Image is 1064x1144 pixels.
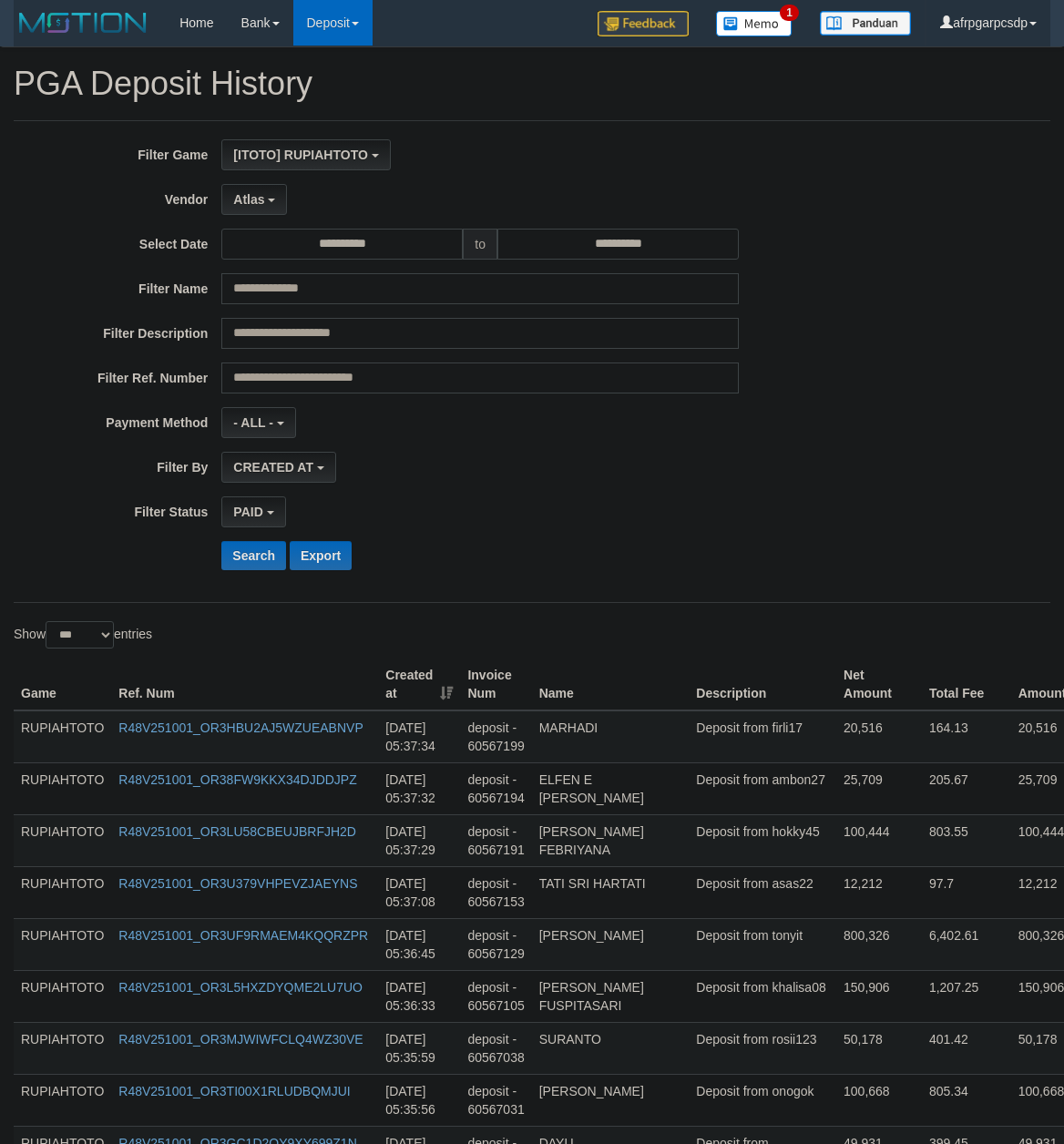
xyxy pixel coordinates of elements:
[532,710,690,763] td: MARHADI
[532,1074,690,1126] td: [PERSON_NAME]
[922,814,1011,866] td: 803.55
[378,866,460,918] td: [DATE] 05:37:08
[118,772,356,787] a: R48V251001_OR38FW9KKX34DJDDJPZ
[532,970,690,1022] td: [PERSON_NAME] FUSPITASARI
[532,659,690,710] th: Name
[922,762,1011,814] td: 205.67
[233,148,368,162] span: [ITOTO] RUPIAHTOTO
[532,762,690,814] td: ELFEN E [PERSON_NAME]
[689,1074,836,1126] td: Deposit from onogok
[111,659,378,710] th: Ref. Num
[532,814,690,866] td: [PERSON_NAME] FEBRIYANA
[221,407,295,438] button: - ALL -
[922,1022,1011,1074] td: 401.42
[233,415,273,430] span: - ALL -
[378,1022,460,1074] td: [DATE] 05:35:59
[820,11,911,36] img: panduan.png
[378,659,460,710] th: Created at: activate to sort column ascending
[922,659,1011,710] th: Total Fee
[689,918,836,970] td: Deposit from tonyit
[14,9,152,36] img: MOTION_logo.png
[118,1084,350,1098] a: R48V251001_OR3TI00X1RLUDBQMJUI
[221,184,287,215] button: Atlas
[689,659,836,710] th: Description
[689,970,836,1022] td: Deposit from khalisa08
[378,1074,460,1126] td: [DATE] 05:35:56
[378,970,460,1022] td: [DATE] 05:36:33
[532,1022,690,1074] td: SURANTO
[118,1032,363,1047] a: R48V251001_OR3MJWIWFCLQ4WZ30VE
[14,866,111,918] td: RUPIAHTOTO
[922,970,1011,1022] td: 1,207.25
[378,814,460,866] td: [DATE] 05:37:29
[780,5,799,21] span: 1
[836,814,922,866] td: 100,444
[922,710,1011,763] td: 164.13
[460,1074,531,1126] td: deposit - 60567031
[221,139,390,170] button: [ITOTO] RUPIAHTOTO
[118,720,363,735] a: R48V251001_OR3HBU2AJ5WZUEABNVP
[836,1074,922,1126] td: 100,668
[14,710,111,763] td: RUPIAHTOTO
[689,814,836,866] td: Deposit from hokky45
[118,824,356,839] a: R48V251001_OR3LU58CBEUJBRFJH2D
[836,970,922,1022] td: 150,906
[118,876,357,891] a: R48V251001_OR3U379VHPEVZJAEYNS
[14,621,152,649] label: Show entries
[836,1022,922,1074] td: 50,178
[290,541,352,570] button: Export
[460,970,531,1022] td: deposit - 60567105
[221,452,336,483] button: CREATED AT
[532,866,690,918] td: TATI SRI HARTATI
[463,229,497,260] span: to
[716,11,793,36] img: Button%20Memo.svg
[460,918,531,970] td: deposit - 60567129
[460,762,531,814] td: deposit - 60567194
[14,66,1050,102] h1: PGA Deposit History
[14,659,111,710] th: Game
[689,762,836,814] td: Deposit from ambon27
[233,460,313,475] span: CREATED AT
[532,918,690,970] td: [PERSON_NAME]
[836,762,922,814] td: 25,709
[221,496,285,527] button: PAID
[836,866,922,918] td: 12,212
[460,710,531,763] td: deposit - 60567199
[378,762,460,814] td: [DATE] 05:37:32
[233,505,262,519] span: PAID
[836,918,922,970] td: 800,326
[836,710,922,763] td: 20,516
[836,659,922,710] th: Net Amount
[221,541,286,570] button: Search
[14,918,111,970] td: RUPIAHTOTO
[689,866,836,918] td: Deposit from asas22
[460,866,531,918] td: deposit - 60567153
[460,814,531,866] td: deposit - 60567191
[689,1022,836,1074] td: Deposit from rosii123
[46,621,114,649] select: Showentries
[460,1022,531,1074] td: deposit - 60567038
[233,192,264,207] span: Atlas
[118,980,363,995] a: R48V251001_OR3L5HXZDYQME2LU7UO
[922,918,1011,970] td: 6,402.61
[460,659,531,710] th: Invoice Num
[922,1074,1011,1126] td: 805.34
[598,11,689,36] img: Feedback.jpg
[689,710,836,763] td: Deposit from firli17
[378,918,460,970] td: [DATE] 05:36:45
[14,970,111,1022] td: RUPIAHTOTO
[14,762,111,814] td: RUPIAHTOTO
[922,866,1011,918] td: 97.7
[118,928,368,943] a: R48V251001_OR3UF9RMAEM4KQQRZPR
[14,1022,111,1074] td: RUPIAHTOTO
[378,710,460,763] td: [DATE] 05:37:34
[14,814,111,866] td: RUPIAHTOTO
